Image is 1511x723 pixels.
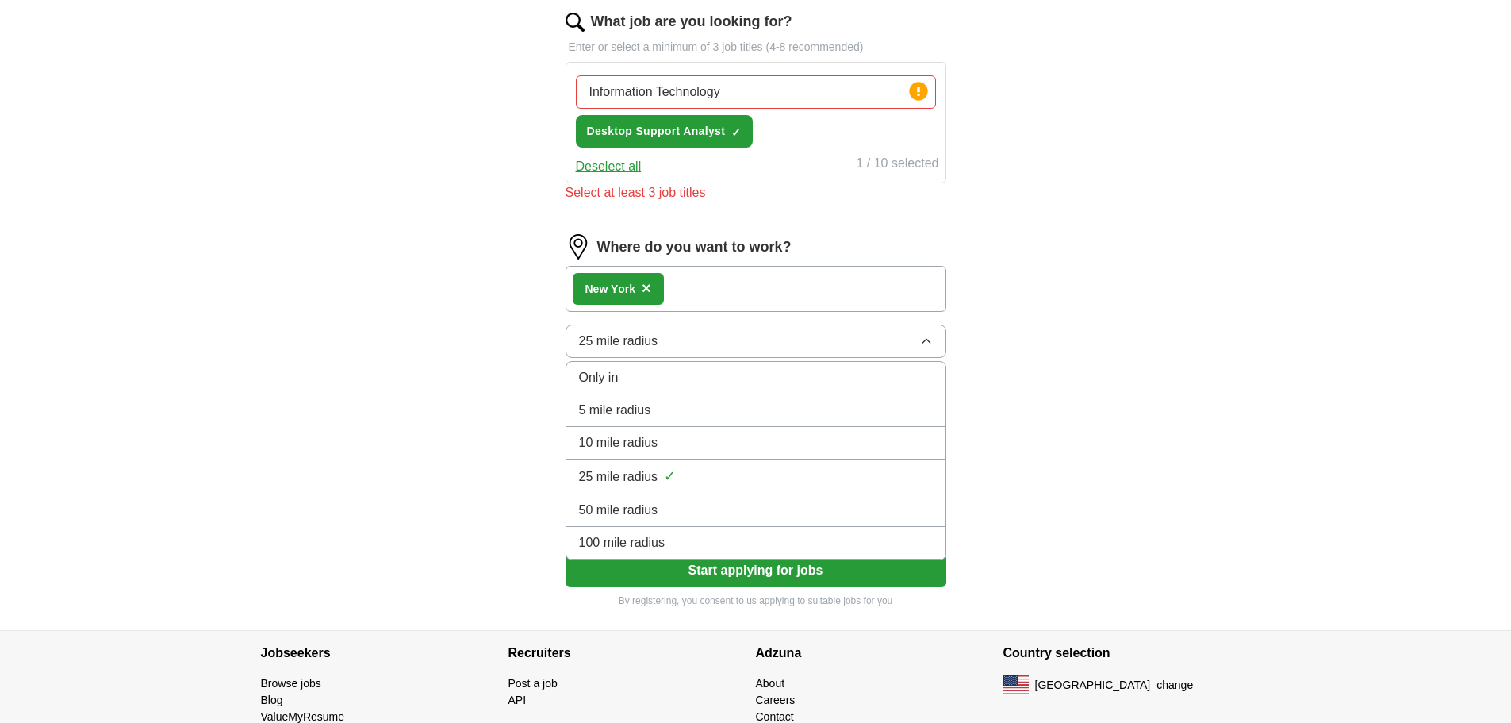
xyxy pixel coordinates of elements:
[579,501,658,520] span: 50 mile radius
[261,710,345,723] a: ValueMyResume
[566,554,946,587] button: Start applying for jobs
[664,466,676,487] span: ✓
[576,115,754,148] button: Desktop Support Analyst✓
[1156,677,1193,694] button: change
[731,126,741,139] span: ✓
[856,154,938,176] div: 1 / 10 selected
[591,11,792,33] label: What job are you looking for?
[1003,631,1251,675] h4: Country selection
[579,332,658,351] span: 25 mile radius
[576,157,642,176] button: Deselect all
[508,677,558,690] a: Post a job
[585,283,619,295] strong: New Y
[756,694,796,706] a: Careers
[576,75,936,109] input: Type a job title and press enter
[579,433,658,452] span: 10 mile radius
[642,279,651,297] span: ×
[566,234,591,260] img: location.png
[261,694,283,706] a: Blog
[566,13,585,32] img: search.png
[579,467,658,486] span: 25 mile radius
[1003,675,1029,694] img: US flag
[566,325,946,358] button: 25 mile radius
[597,237,792,258] label: Where do you want to work?
[756,677,785,690] a: About
[566,183,946,202] div: Select at least 3 job titles
[587,123,726,140] span: Desktop Support Analyst
[566,39,946,56] p: Enter or select a minimum of 3 job titles (4-8 recommended)
[566,594,946,608] p: By registering, you consent to us applying to suitable jobs for you
[508,694,527,706] a: API
[579,533,665,552] span: 100 mile radius
[1035,677,1151,694] span: [GEOGRAPHIC_DATA]
[756,710,794,723] a: Contact
[261,677,321,690] a: Browse jobs
[642,277,651,301] button: ×
[579,368,619,387] span: Only in
[579,401,651,420] span: 5 mile radius
[585,281,636,298] div: ork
